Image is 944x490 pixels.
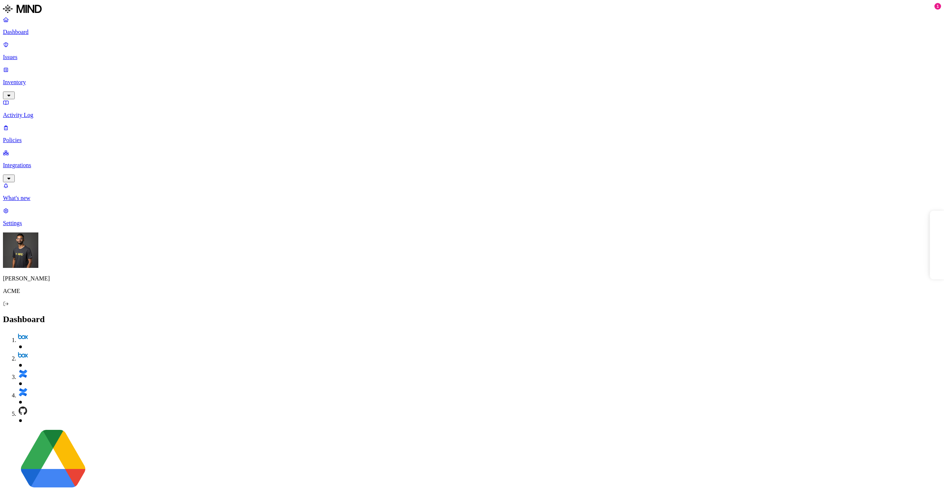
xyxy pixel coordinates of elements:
[18,406,28,416] img: github.svg
[3,137,941,144] p: Policies
[3,112,941,118] p: Activity Log
[18,369,28,379] img: confluence.svg
[3,3,42,15] img: MIND
[3,3,941,16] a: MIND
[3,66,941,98] a: Inventory
[3,16,941,35] a: Dashboard
[3,41,941,61] a: Issues
[3,124,941,144] a: Policies
[18,350,28,360] img: box.svg
[3,79,941,86] p: Inventory
[3,220,941,227] p: Settings
[3,149,941,181] a: Integrations
[3,288,941,294] p: ACME
[3,314,941,324] h2: Dashboard
[3,99,941,118] a: Activity Log
[934,3,941,10] div: 1
[3,232,38,268] img: Amit Cohen
[3,54,941,61] p: Issues
[3,162,941,169] p: Integrations
[3,29,941,35] p: Dashboard
[3,195,941,201] p: What's new
[3,182,941,201] a: What's new
[18,387,28,397] img: confluence.svg
[3,207,941,227] a: Settings
[18,332,28,342] img: box.svg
